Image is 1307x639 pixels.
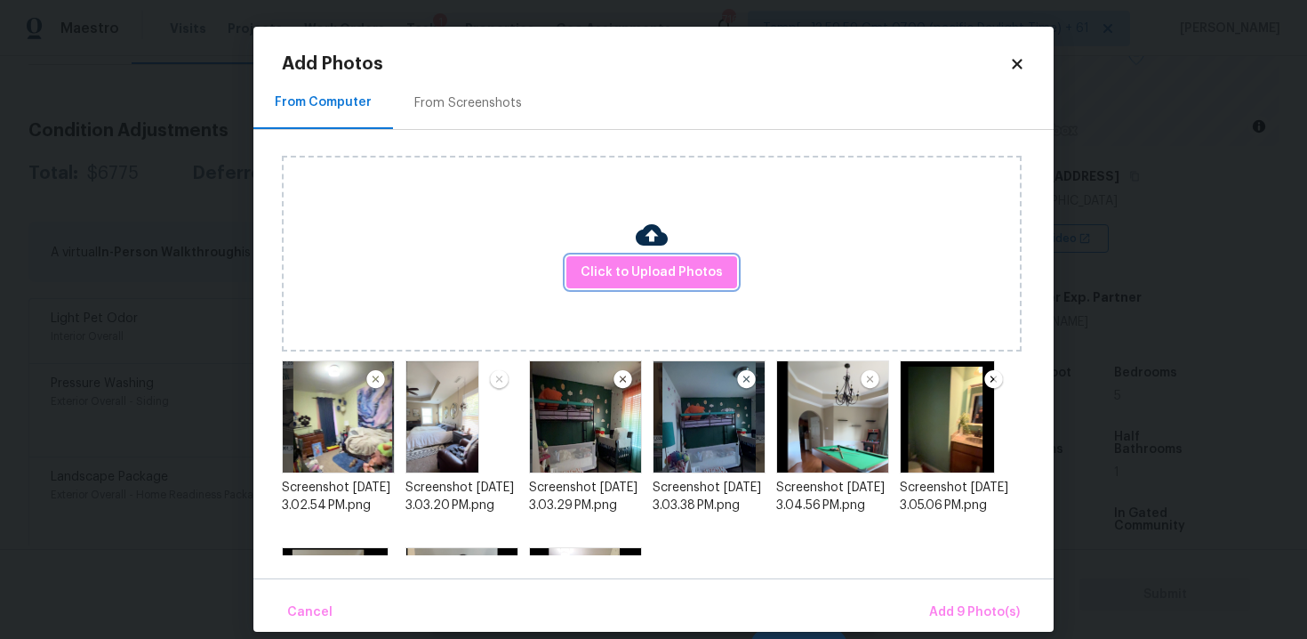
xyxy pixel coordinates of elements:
[275,93,372,111] div: From Computer
[776,479,889,514] div: Screenshot [DATE] 3.04.56 PM.png
[566,256,737,289] button: Click to Upload Photos
[405,479,518,514] div: Screenshot [DATE] 3.03.20 PM.png
[900,479,1013,514] div: Screenshot [DATE] 3.05.06 PM.png
[922,594,1027,632] button: Add 9 Photo(s)
[636,219,668,251] img: Cloud Upload Icon
[529,479,642,514] div: Screenshot [DATE] 3.03.29 PM.png
[653,479,766,514] div: Screenshot [DATE] 3.03.38 PM.png
[929,602,1020,624] span: Add 9 Photo(s)
[414,94,522,112] div: From Screenshots
[282,55,1009,73] h2: Add Photos
[282,479,395,514] div: Screenshot [DATE] 3.02.54 PM.png
[581,262,723,284] span: Click to Upload Photos
[287,602,333,624] span: Cancel
[280,594,340,632] button: Cancel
